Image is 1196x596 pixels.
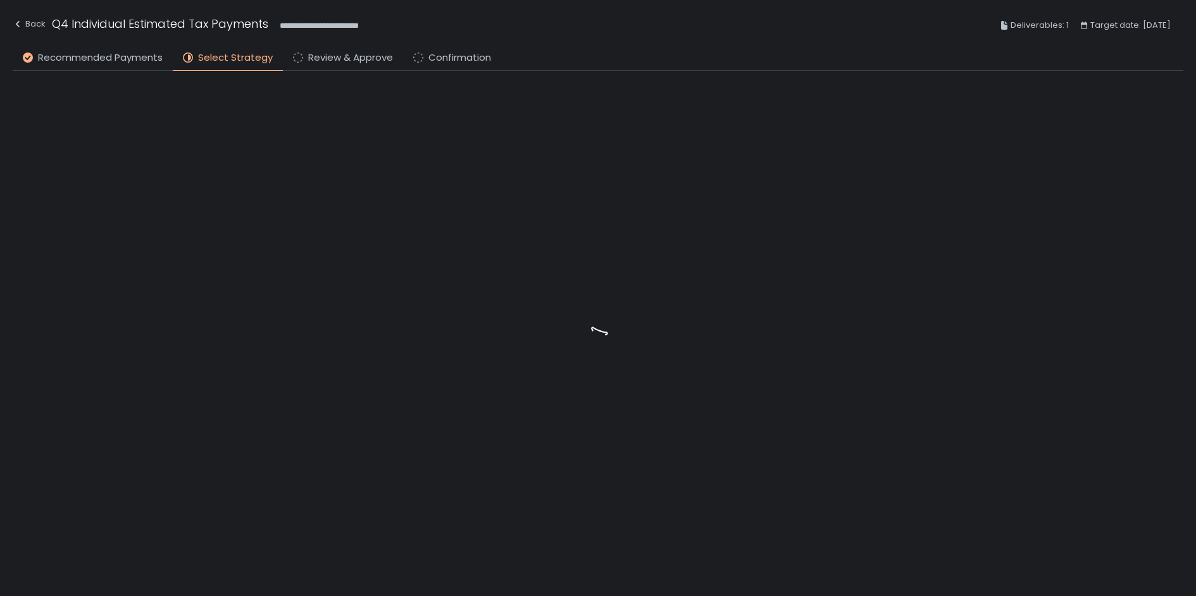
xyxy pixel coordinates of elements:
[428,51,491,65] span: Confirmation
[52,15,268,32] h1: Q4 Individual Estimated Tax Payments
[1090,18,1171,33] span: Target date: [DATE]
[38,51,163,65] span: Recommended Payments
[13,15,46,36] button: Back
[13,16,46,32] div: Back
[1011,18,1069,33] span: Deliverables: 1
[308,51,393,65] span: Review & Approve
[198,51,273,65] span: Select Strategy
